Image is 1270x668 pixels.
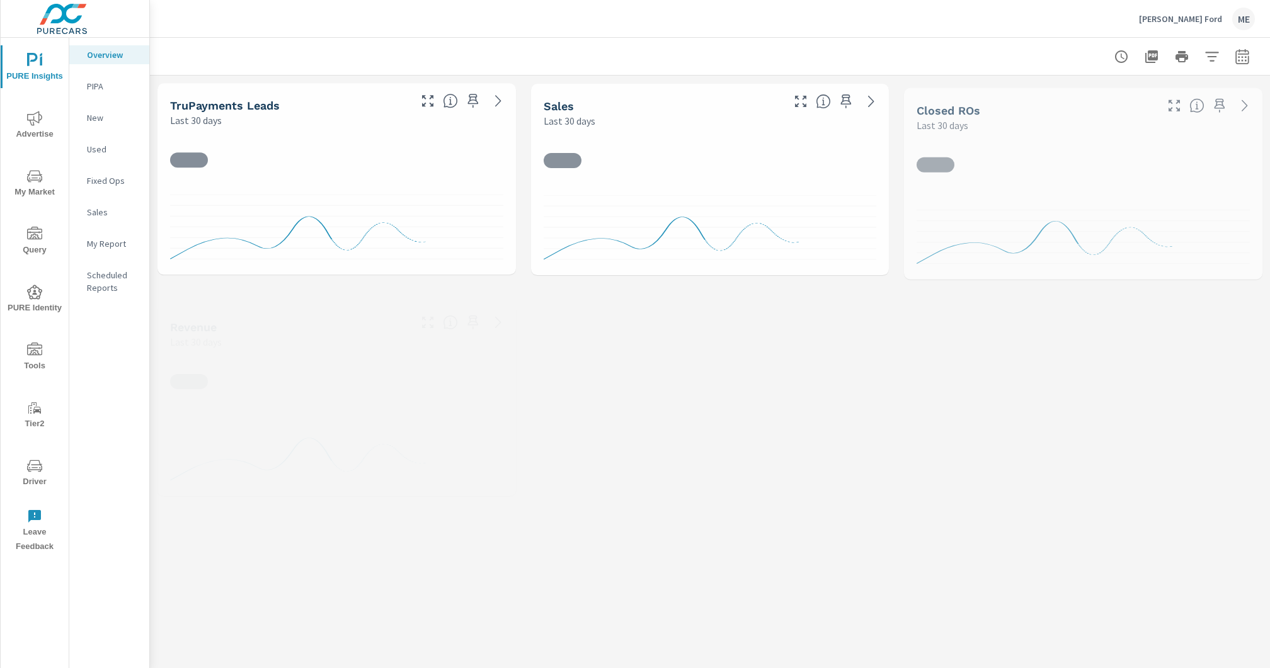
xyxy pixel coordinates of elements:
button: Make Fullscreen [418,312,438,332]
span: Save this to your personalized report [463,91,483,111]
p: Last 30 days [170,113,222,128]
h5: Closed ROs [917,104,980,117]
button: Print Report [1169,44,1194,69]
span: PURE Identity [4,285,65,315]
p: Sales [87,206,139,218]
p: PIPA [87,80,139,93]
span: PURE Insights [4,53,65,84]
div: nav menu [1,38,69,559]
p: Overview [87,48,139,61]
span: Query [4,227,65,258]
p: Used [87,143,139,156]
button: Apply Filters [1199,44,1225,69]
p: Last 30 days [917,118,968,133]
div: PIPA [69,77,149,96]
p: Last 30 days [544,113,595,128]
button: Make Fullscreen [791,91,811,111]
p: [PERSON_NAME] Ford [1139,13,1222,25]
div: Sales [69,203,149,222]
p: Last 30 days [170,334,222,349]
div: My Report [69,234,149,253]
button: Make Fullscreen [418,91,438,111]
span: My Market [4,169,65,200]
button: "Export Report to PDF" [1139,44,1164,69]
a: See more details in report [488,91,508,111]
h5: Sales [544,99,574,113]
span: Tools [4,342,65,373]
a: See more details in report [488,312,508,332]
span: Tier2 [4,400,65,431]
p: Fixed Ops [87,174,139,187]
div: Scheduled Reports [69,266,149,297]
span: Number of vehicles sold by the dealership over the selected date range. [Source: This data is sou... [816,94,831,109]
a: See more details in report [861,91,881,111]
p: Scheduled Reports [87,269,139,294]
div: Used [69,140,149,159]
div: Overview [69,45,149,64]
span: Save this to your personalized report [1210,96,1230,116]
span: Save this to your personalized report [463,312,483,332]
span: Leave Feedback [4,509,65,554]
span: Save this to your personalized report [836,91,856,111]
div: New [69,108,149,127]
h5: Revenue [170,320,217,334]
button: Select Date Range [1230,44,1255,69]
h5: truPayments Leads [170,99,280,112]
span: Driver [4,458,65,489]
p: New [87,111,139,124]
div: ME [1232,8,1255,30]
p: My Report [87,237,139,250]
span: Advertise [4,111,65,142]
button: Make Fullscreen [1164,96,1184,116]
span: The number of truPayments leads. [443,93,458,108]
div: Fixed Ops [69,171,149,190]
a: See more details in report [1235,96,1255,116]
span: Total sales revenue over the selected date range. [Source: This data is sourced from the dealer’s... [443,315,458,330]
span: Number of Repair Orders Closed by the selected dealership group over the selected time range. [So... [1189,98,1204,113]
